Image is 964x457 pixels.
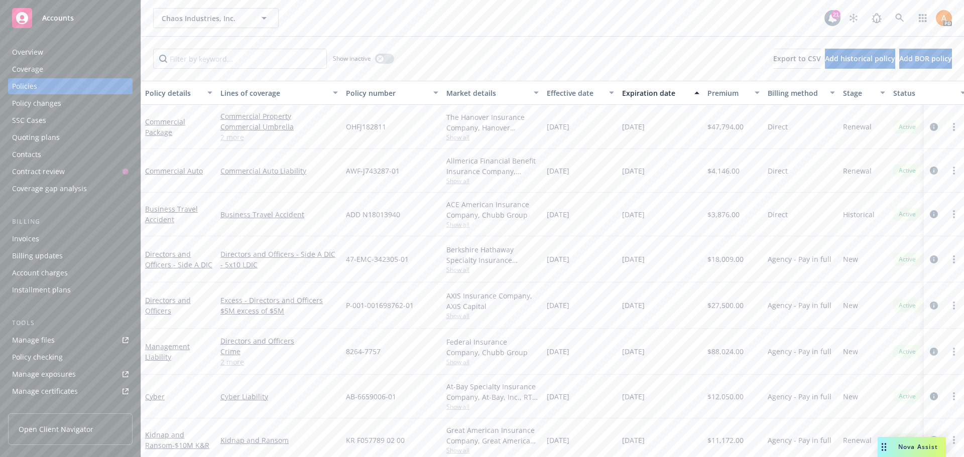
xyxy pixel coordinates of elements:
[928,165,940,177] a: circleInformation
[446,425,539,446] div: Great American Insurance Company, Great American Insurance Group
[12,95,61,111] div: Policy changes
[145,430,209,450] a: Kidnap and Ransom
[446,312,539,320] span: Show all
[145,117,185,137] a: Commercial Package
[153,8,279,28] button: Chaos Industries, Inc.
[622,254,645,264] span: [DATE]
[216,81,342,105] button: Lines of coverage
[843,300,858,311] span: New
[768,435,831,445] span: Agency - Pay in full
[220,435,338,445] a: Kidnap and Ransom
[220,391,338,402] a: Cyber Liability
[12,146,41,163] div: Contacts
[8,366,133,382] span: Manage exposures
[12,282,71,298] div: Installment plans
[8,248,133,264] a: Billing updates
[867,8,887,28] a: Report a Bug
[768,121,788,132] span: Direct
[8,181,133,197] a: Coverage gap analysis
[12,366,76,382] div: Manage exposures
[622,346,645,357] span: [DATE]
[825,49,895,69] button: Add historical policy
[12,164,65,180] div: Contract review
[346,88,427,98] div: Policy number
[547,300,569,311] span: [DATE]
[768,166,788,176] span: Direct
[162,13,249,24] span: Chaos Industries, Inc.
[843,254,858,264] span: New
[893,88,954,98] div: Status
[547,88,603,98] div: Effective date
[8,282,133,298] a: Installment plans
[446,265,539,274] span: Show all
[878,437,946,457] button: Nova Assist
[547,209,569,220] span: [DATE]
[878,437,890,457] div: Drag to move
[446,112,539,133] div: The Hanover Insurance Company, Hanover Insurance Group
[843,209,875,220] span: Historical
[220,336,338,346] a: Directors and Officers
[220,209,338,220] a: Business Travel Accident
[8,400,133,416] a: Manage BORs
[12,383,78,399] div: Manage certificates
[145,166,203,176] a: Commercial Auto
[8,4,133,32] a: Accounts
[773,49,821,69] button: Export to CSV
[622,121,645,132] span: [DATE]
[707,166,740,176] span: $4,146.00
[153,49,327,69] input: Filter by keyword...
[707,88,749,98] div: Premium
[768,254,831,264] span: Agency - Pay in full
[897,255,917,264] span: Active
[12,44,43,60] div: Overview
[773,54,821,63] span: Export to CSV
[42,14,74,22] span: Accounts
[707,391,744,402] span: $12,050.00
[897,166,917,175] span: Active
[220,249,338,270] a: Directors and Officers - Side A DIC - 5x10 LDIC
[622,300,645,311] span: [DATE]
[843,435,872,445] span: Renewal
[622,88,688,98] div: Expiration date
[897,347,917,356] span: Active
[145,88,201,98] div: Policy details
[446,88,528,98] div: Market details
[346,166,400,176] span: AWF-J743287-01
[897,301,917,310] span: Active
[172,440,209,450] span: - $10M K&R
[8,95,133,111] a: Policy changes
[768,346,831,357] span: Agency - Pay in full
[764,81,839,105] button: Billing method
[141,81,216,105] button: Policy details
[12,129,60,145] div: Quoting plans
[843,121,872,132] span: Renewal
[768,391,831,402] span: Agency - Pay in full
[12,332,55,348] div: Manage files
[707,209,740,220] span: $3,876.00
[446,290,539,312] div: AXIS Insurance Company, AXIS Capital
[898,442,938,451] span: Nova Assist
[145,392,165,401] a: Cyber
[442,81,543,105] button: Market details
[8,146,133,163] a: Contacts
[899,54,952,63] span: Add BOR policy
[346,121,386,132] span: OHFJ182811
[446,402,539,411] span: Show all
[220,121,338,132] a: Commercial Umbrella
[12,400,59,416] div: Manage BORs
[928,121,940,133] a: circleInformation
[446,133,539,141] span: Show all
[12,349,63,365] div: Policy checking
[12,248,63,264] div: Billing updates
[8,164,133,180] a: Contract review
[843,346,858,357] span: New
[342,81,442,105] button: Policy number
[622,391,645,402] span: [DATE]
[948,299,960,312] a: more
[12,265,68,281] div: Account charges
[12,181,87,197] div: Coverage gap analysis
[547,254,569,264] span: [DATE]
[843,88,874,98] div: Stage
[897,392,917,401] span: Active
[707,346,744,357] span: $88,024.00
